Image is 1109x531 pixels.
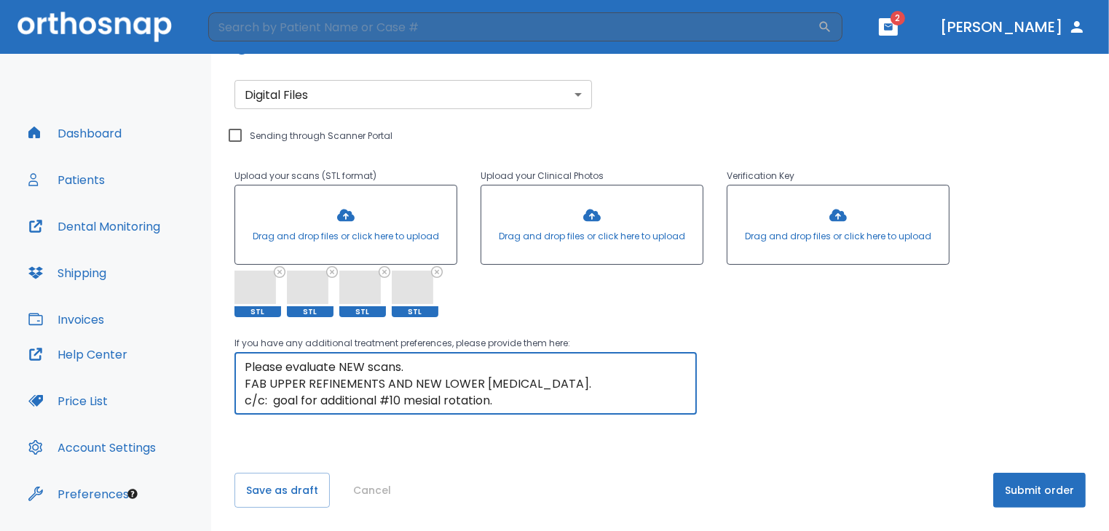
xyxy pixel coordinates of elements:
[234,335,950,352] p: If you have any additional treatment preferences, please provide them here:
[891,11,905,25] span: 2
[20,255,115,290] button: Shipping
[20,383,117,418] button: Price List
[234,80,592,109] div: Without label
[20,430,165,465] button: Account Settings
[20,476,138,511] button: Preferences
[20,116,130,151] button: Dashboard
[126,487,139,500] div: Tooltip anchor
[20,337,136,372] button: Help Center
[339,306,386,317] span: STL
[934,14,1092,40] button: [PERSON_NAME]
[20,302,113,337] button: Invoices
[234,306,281,317] span: STL
[17,12,172,41] img: Orthosnap
[993,473,1086,508] button: Submit order
[245,359,687,409] textarea: Please evaluate NEW scans. FAB UPPER REFINEMENTS AND NEW LOWER [MEDICAL_DATA]. c/c: goal for addi...
[208,12,818,41] input: Search by Patient Name or Case #
[20,209,169,244] button: Dental Monitoring
[727,167,950,185] p: Verification Key
[234,473,330,508] button: Save as draft
[481,167,703,185] p: Upload your Clinical Photos
[392,306,438,317] span: STL
[234,167,457,185] p: Upload your scans (STL format)
[347,473,397,508] button: Cancel
[287,306,334,317] span: STL
[20,162,114,197] button: Patients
